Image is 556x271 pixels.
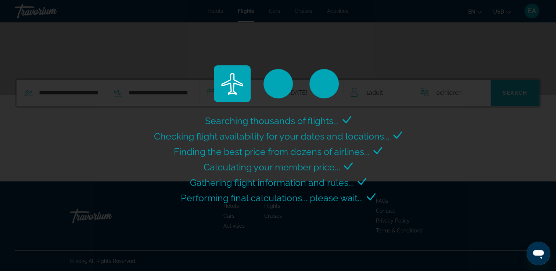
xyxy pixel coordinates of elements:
span: Gathering flight information and rules... [190,177,354,188]
span: Calculating your member price... [204,162,340,173]
span: Searching thousands of flights... [205,115,339,126]
span: Performing final calculations... please wait... [181,192,363,203]
span: Finding the best price from dozens of airlines... [174,146,370,157]
span: Checking flight availability for your dates and locations... [154,131,390,142]
iframe: Button to launch messaging window [527,242,550,265]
